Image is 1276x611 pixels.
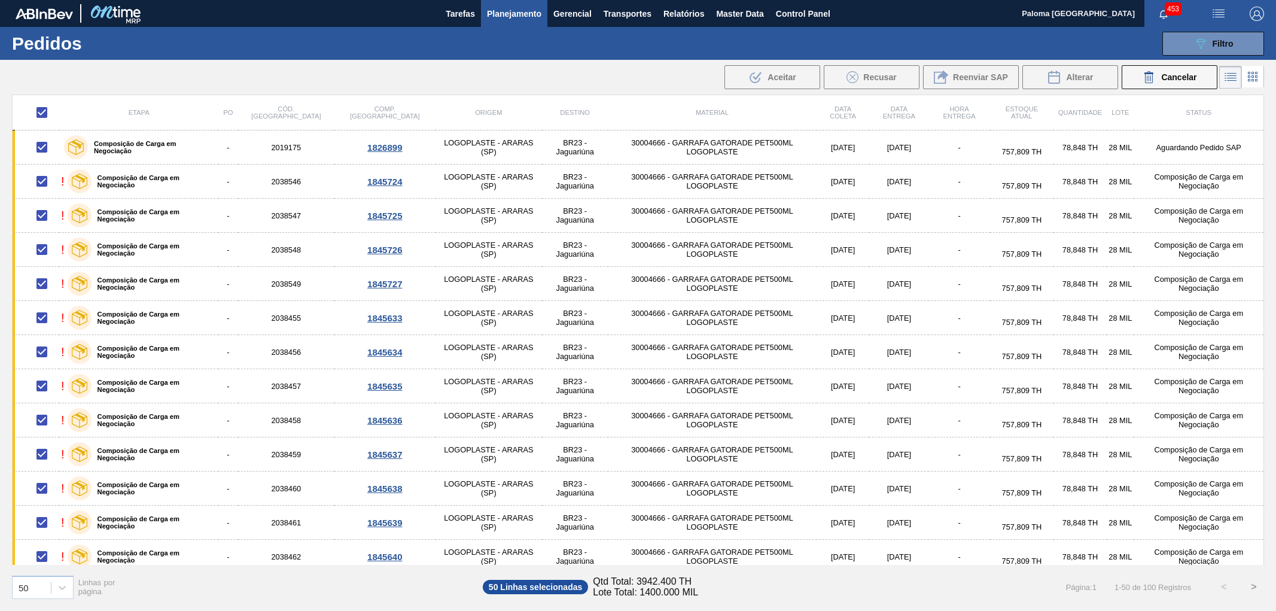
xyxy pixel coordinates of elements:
[1134,472,1263,506] td: Composição de Carga em Negociação
[1134,335,1263,369] td: Composição de Carga em Negociação
[1211,7,1226,21] img: userActions
[768,72,796,82] span: Aceitar
[1134,301,1263,335] td: Composição de Carga em Negociação
[1002,454,1042,463] span: 757,809 TH
[19,582,29,592] div: 50
[869,506,928,540] td: [DATE]
[1134,165,1263,199] td: Composição de Carga em Negociação
[1107,267,1134,301] td: 28 MIL
[218,199,237,233] td: -
[869,267,928,301] td: [DATE]
[61,516,65,530] div: !
[218,506,237,540] td: -
[542,403,608,437] td: BR23 - Jaguariúna
[953,72,1008,82] span: Reenviar SAP
[13,437,1264,472] a: !Composição de Carga em Negociação-2038459LOGOPLASTE - ARARAS (SP)BR23 - Jaguariúna30004666 - GAR...
[1053,437,1107,472] td: 78,848 TH
[817,437,870,472] td: [DATE]
[1002,420,1042,429] span: 757,809 TH
[1006,105,1039,120] span: Estoque atual
[336,313,433,323] div: 1845633
[869,437,928,472] td: [DATE]
[817,369,870,403] td: [DATE]
[608,472,817,506] td: 30004666 - GARRAFA GATORADE PET500ML LOGOPLASTE
[604,7,651,21] span: Transportes
[928,506,990,540] td: -
[13,301,1264,335] a: !Composição de Carga em Negociação-2038455LOGOPLASTE - ARARAS (SP)BR23 - Jaguariúna30004666 - GAR...
[869,403,928,437] td: [DATE]
[1002,284,1042,293] span: 757,809 TH
[446,7,475,21] span: Tarefas
[928,335,990,369] td: -
[238,369,335,403] td: 2038457
[928,301,990,335] td: -
[608,403,817,437] td: 30004666 - GARRAFA GATORADE PET500ML LOGOPLASTE
[869,301,928,335] td: [DATE]
[883,105,915,120] span: Data Entrega
[1053,403,1107,437] td: 78,848 TH
[92,481,214,496] label: Composição de Carga em Negociação
[92,413,214,427] label: Composição de Carga em Negociação
[542,472,608,506] td: BR23 - Jaguariúna
[218,540,237,574] td: -
[1002,318,1042,327] span: 757,809 TH
[218,165,237,199] td: -
[593,587,698,598] span: Lote Total: 1400.000 MIL
[218,472,237,506] td: -
[1134,437,1263,472] td: Composição de Carga em Negociação
[436,165,543,199] td: LOGOPLASTE - ARARAS (SP)
[1002,352,1042,361] span: 757,809 TH
[12,37,194,50] h1: Pedidos
[336,245,433,255] div: 1845726
[1209,572,1239,602] button: <
[1107,301,1134,335] td: 28 MIL
[1213,39,1234,48] span: Filtro
[817,267,870,301] td: [DATE]
[1053,472,1107,506] td: 78,848 TH
[608,165,817,199] td: 30004666 - GARRAFA GATORADE PET500ML LOGOPLASTE
[542,437,608,472] td: BR23 - Jaguariúna
[560,109,590,116] span: Destino
[593,576,692,587] span: Qtd Total: 3942.400 TH
[716,7,763,21] span: Master Data
[238,267,335,301] td: 2038549
[1107,233,1134,267] td: 28 MIL
[13,165,1264,199] a: !Composição de Carga em Negociação-2038546LOGOPLASTE - ARARAS (SP)BR23 - Jaguariúna30004666 - GAR...
[817,130,870,165] td: [DATE]
[1002,488,1042,497] span: 757,809 TH
[92,345,214,359] label: Composição de Carga em Negociação
[436,540,543,574] td: LOGOPLASTE - ARARAS (SP)
[817,335,870,369] td: [DATE]
[475,109,502,116] span: Origem
[1107,165,1134,199] td: 28 MIL
[61,175,65,189] div: !
[1134,233,1263,267] td: Composição de Carga em Negociação
[869,233,928,267] td: [DATE]
[92,208,214,223] label: Composição de Carga em Negociação
[1053,267,1107,301] td: 78,848 TH
[817,199,870,233] td: [DATE]
[608,233,817,267] td: 30004666 - GARRAFA GATORADE PET500ML LOGOPLASTE
[61,243,65,257] div: !
[542,301,608,335] td: BR23 - Jaguariúna
[608,267,817,301] td: 30004666 - GARRAFA GATORADE PET500ML LOGOPLASTE
[336,449,433,460] div: 1845637
[553,7,592,21] span: Gerencial
[238,403,335,437] td: 2038458
[830,105,856,120] span: Data coleta
[218,233,237,267] td: -
[1162,32,1264,56] button: Filtro
[218,130,237,165] td: -
[92,549,214,564] label: Composição de Carga em Negociação
[696,109,729,116] span: Material
[869,335,928,369] td: [DATE]
[608,540,817,574] td: 30004666 - GARRAFA GATORADE PET500ML LOGOPLASTE
[336,415,433,425] div: 1845636
[1107,472,1134,506] td: 28 MIL
[928,403,990,437] td: -
[608,369,817,403] td: 30004666 - GARRAFA GATORADE PET500ML LOGOPLASTE
[223,109,233,116] span: PO
[61,345,65,359] div: !
[61,277,65,291] div: !
[13,130,1264,165] a: Composição de Carga em Negociação-2019175LOGOPLASTE - ARARAS (SP)BR23 - Jaguariúna30004666 - GARR...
